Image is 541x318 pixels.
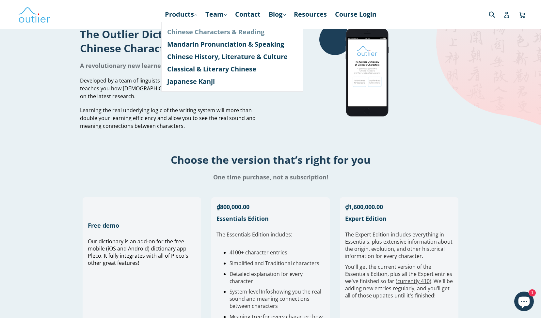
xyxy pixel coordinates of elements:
[512,292,536,313] inbox-online-store-chat: Shopify online store chat
[230,260,319,267] span: Simplified and Traditional characters
[167,26,297,38] a: Chinese Characters & Reading
[167,63,297,75] a: Classical & Literary Chinese
[216,203,249,211] span: ₫800,000.00
[230,288,321,310] span: showing you the real sound and meaning connections between characters
[232,8,264,20] a: Contact
[80,77,264,100] span: Developed by a team of linguists and expert teachers, our dictionary teaches you how [DEMOGRAPHIC...
[230,288,271,295] a: System-level Info
[397,278,430,285] a: currently 410
[345,203,383,211] span: ₫1,600,000.00
[216,215,325,222] h1: Essentials Edition
[345,215,453,222] h1: Expert Edition
[88,221,196,229] h1: Free demo
[216,231,292,238] span: The Essentials Edition includes:
[265,8,289,20] a: Blog
[202,8,230,20] a: Team
[291,8,330,20] a: Resources
[230,249,287,256] span: 4100+ character entries
[487,8,505,21] input: Search
[18,5,51,24] img: Outlier Linguistics
[167,38,297,51] a: Mandarin Pronunciation & Speaking
[167,75,297,88] a: Japanese Kanji
[345,263,453,299] span: You'll get the current version of the Essentials Edition, plus all the Expert entries we've finis...
[80,62,266,69] h1: A revolutionary new learners' dictionary for Pleco!
[230,270,303,285] span: Detailed explanation for every character
[88,238,188,266] span: Our dictionary is an add-on for the free mobile (iOS and Android) dictionary app Pleco. It fully ...
[345,231,416,238] span: The Expert Edition includes e
[332,8,380,20] a: Course Login
[345,231,453,260] span: verything in Essentials, plus extensive information about the origin, evolution, and other histor...
[167,51,297,63] a: Chinese History, Literature & Culture
[80,27,266,55] h1: The Outlier Dictionary of Chinese Characters
[80,107,256,129] span: Learning the real underlying logic of the writing system will more than double your learning effi...
[162,8,200,20] a: Products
